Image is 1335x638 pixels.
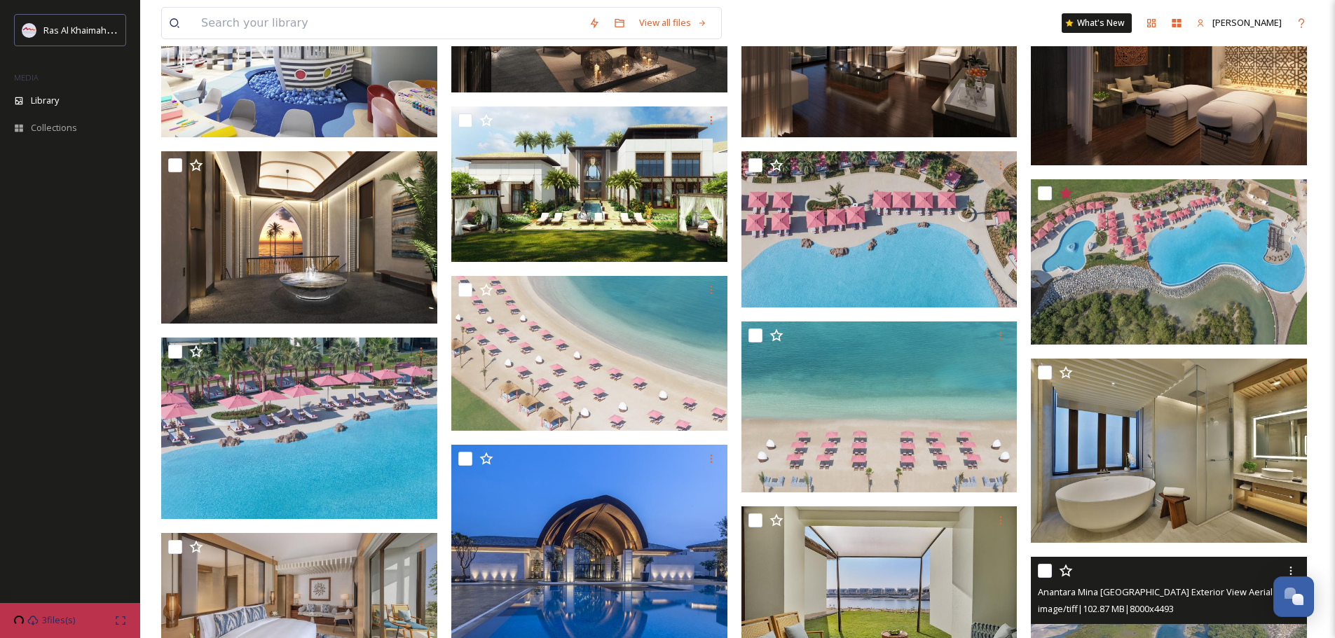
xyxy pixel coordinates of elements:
[451,276,727,431] img: Anantara Mina Al Arab Ras Al Khaimah Resort Aerial View Beach Close To Peninsula And Riad Villas.tif
[451,106,727,262] img: Anantara Mina Al Arab Ras Al Khaimah Resort Spa Outdoor.jpg
[31,94,59,107] span: Library
[1038,602,1174,615] span: image/tiff | 102.87 MB | 8000 x 4493
[43,23,242,36] span: Ras Al Khaimah Tourism Development Authority
[741,151,1018,307] img: Anantara Mina Al Arab Ras Al Khaimah Resort Aerial View Swimming Pool Detail.tif
[1212,16,1282,29] span: [PERSON_NAME]
[1031,359,1307,543] img: Anantara Mina Al Arab Ras Al Khaimah ResortGuest Room Deluxe Garden Terrace Room Bathroom.jpg
[14,72,39,83] span: MEDIA
[161,151,437,324] img: Anantara Mina Al Arab Ras Al Khaimah Resort Spa Lobby.jpg
[1062,13,1132,33] a: What's New
[632,9,714,36] a: View all files
[1273,576,1314,617] button: Open Chat
[194,8,582,39] input: Search your library
[1189,9,1289,36] a: [PERSON_NAME]
[741,321,1018,492] img: Anantara Mina Al Arab Ras Al Khaimah Resort Aerial View Beach Close To Beach House.tif
[22,23,36,37] img: Logo_RAKTDA_RGB-01.png
[1038,585,1332,598] span: Anantara Mina [GEOGRAPHIC_DATA] Exterior View Aerial Mangroves.tif
[31,121,77,134] span: Collections
[1031,179,1307,345] img: Anantara Mina Al Arab Ras Al Khaimah Resort Aerial View Swimming Pool Mangroves Wide Angle.tif
[42,613,75,627] span: 3 files(s)
[161,338,437,519] img: Anantara Mina Al Arab Ras Al Khaimah ResortAerial View Swimming Pool.tif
